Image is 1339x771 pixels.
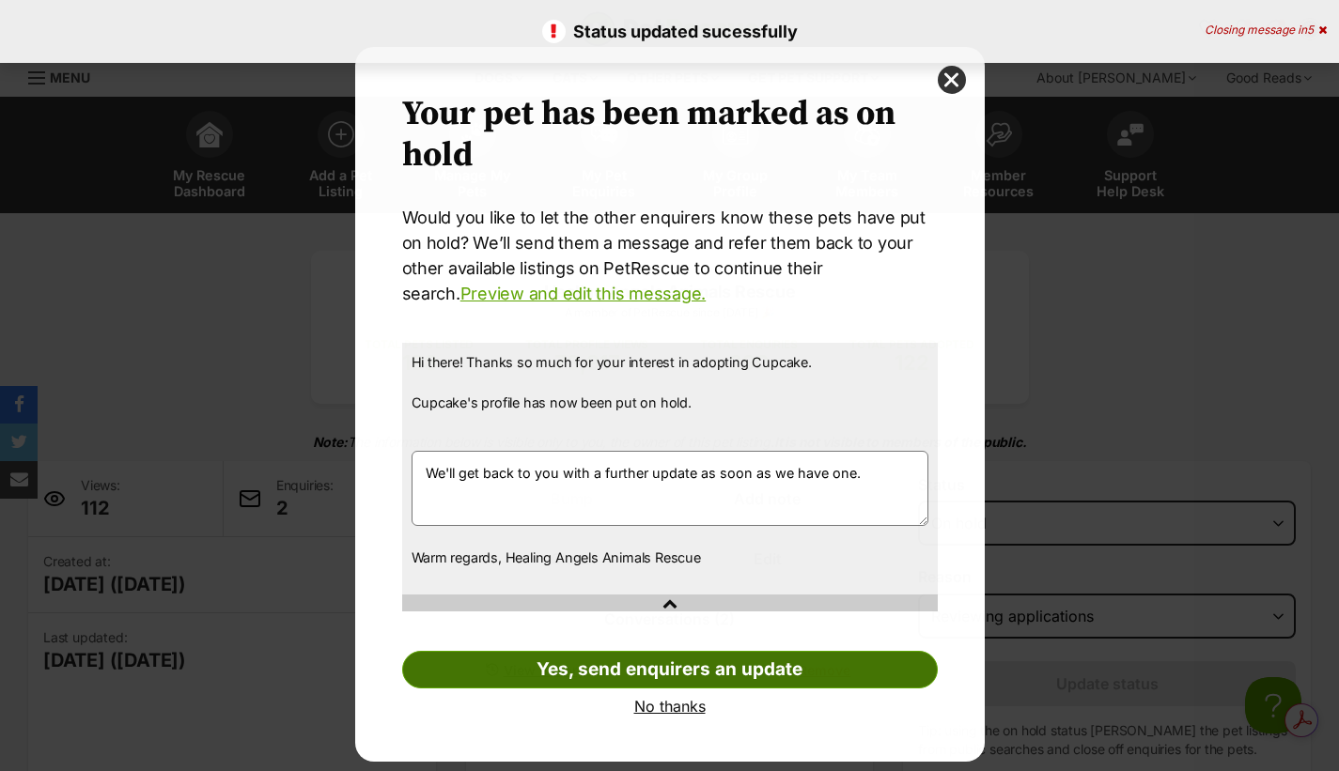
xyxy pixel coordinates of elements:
[402,205,938,306] p: Would you like to let the other enquirers know these pets have put on hold? We’ll send them a mes...
[402,651,938,688] a: Yes, send enquirers an update
[412,352,928,433] p: Hi there! Thanks so much for your interest in adopting Cupcake. Cupcake's profile has now been pu...
[19,19,1320,44] p: Status updated sucessfully
[412,451,928,526] textarea: We'll get back to you with a further update as soon as we have one.
[1307,23,1314,37] span: 5
[460,284,706,303] a: Preview and edit this message.
[402,94,938,177] h2: Your pet has been marked as on hold
[402,698,938,715] a: No thanks
[938,66,966,94] button: close
[412,547,928,568] p: Warm regards, Healing Angels Animals Rescue
[1205,23,1327,37] div: Closing message in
